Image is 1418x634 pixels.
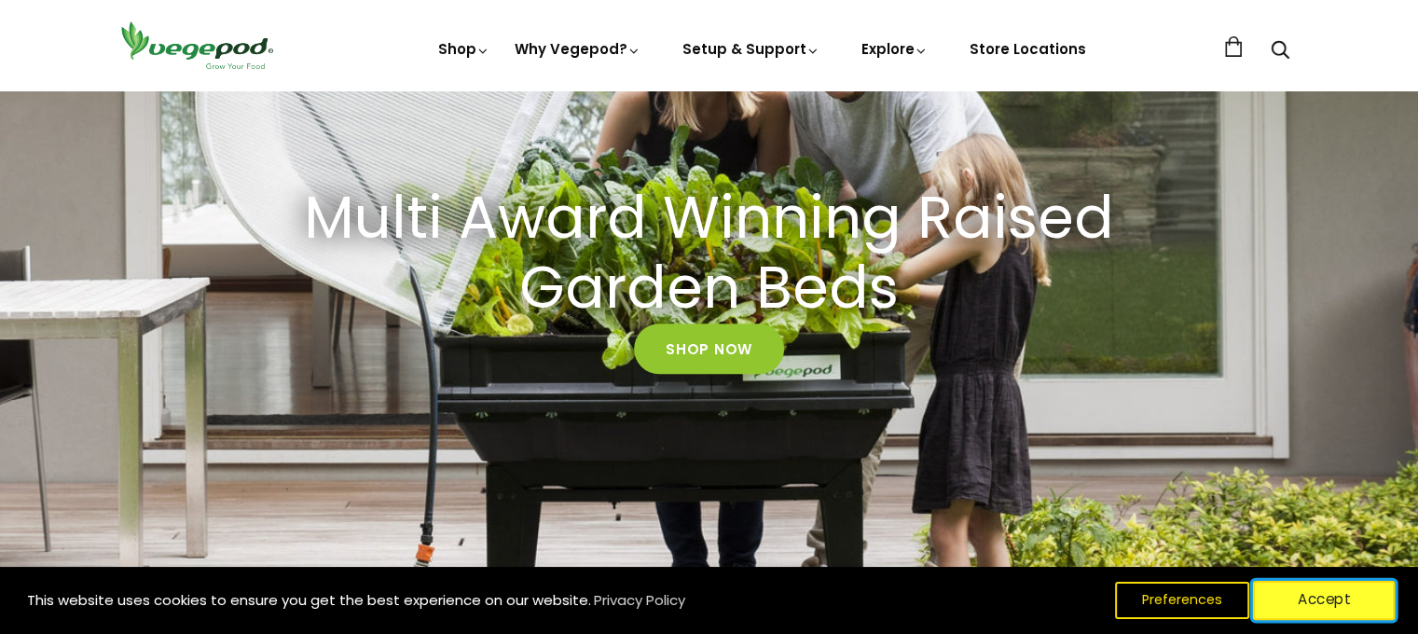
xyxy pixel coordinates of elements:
[290,184,1129,324] h2: Multi Award Winning Raised Garden Beds
[438,39,490,59] a: Shop
[515,39,641,59] a: Why Vegepod?
[1253,581,1396,620] button: Accept
[113,19,281,72] img: Vegepod
[591,584,688,617] a: Privacy Policy (opens in a new tab)
[267,184,1152,324] a: Multi Award Winning Raised Garden Beds
[1115,582,1249,619] button: Preferences
[634,324,784,374] a: Shop Now
[27,590,591,610] span: This website uses cookies to ensure you get the best experience on our website.
[970,39,1086,59] a: Store Locations
[861,39,929,59] a: Explore
[682,39,820,59] a: Setup & Support
[1271,42,1289,62] a: Search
